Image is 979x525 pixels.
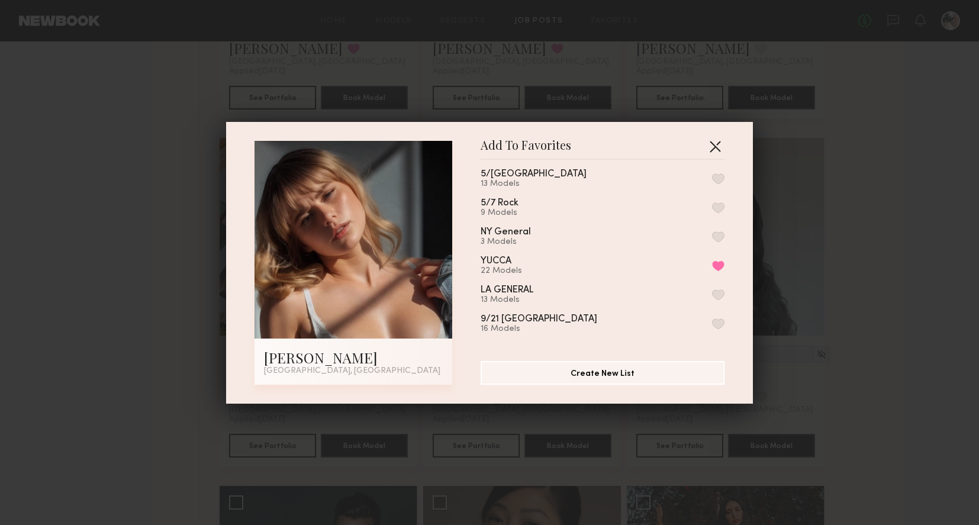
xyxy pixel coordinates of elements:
[264,367,443,375] div: [GEOGRAPHIC_DATA], [GEOGRAPHIC_DATA]
[481,169,587,179] div: 5/[GEOGRAPHIC_DATA]
[481,237,559,247] div: 3 Models
[706,137,724,156] button: Close
[481,179,615,189] div: 13 Models
[481,361,724,385] button: Create New List
[481,285,534,295] div: LA GENERAL
[264,348,443,367] div: [PERSON_NAME]
[481,314,597,324] div: 9/21 [GEOGRAPHIC_DATA]
[481,198,519,208] div: 5/7 Rock
[481,256,511,266] div: YUCCA
[481,141,571,159] span: Add To Favorites
[481,295,562,305] div: 13 Models
[481,227,531,237] div: NY General
[481,208,547,218] div: 9 Models
[481,266,540,276] div: 22 Models
[481,324,626,334] div: 16 Models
